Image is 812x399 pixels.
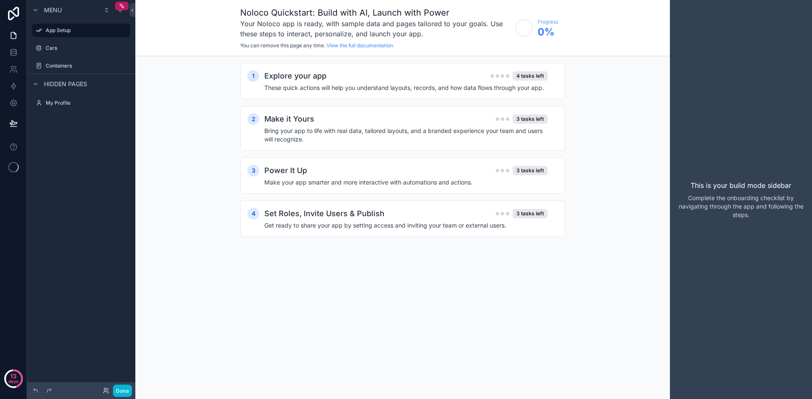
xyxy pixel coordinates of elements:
[46,45,129,52] label: Cars
[10,372,16,380] p: 13
[691,180,791,190] p: This is your build mode sidebar
[326,42,394,49] a: View the full documentation.
[44,80,87,88] span: Hidden pages
[32,41,130,55] a: Cars
[32,24,130,37] a: App Setup
[113,385,132,397] button: Done
[240,19,510,39] h3: Your Noloco app is ready, with sample data and pages tailored to your goals. Use these steps to i...
[8,375,19,387] p: days
[32,96,130,110] a: My Profile
[46,62,129,69] label: Containers
[677,194,805,219] p: Complete the onboarding checklist by navigating through the app and following the steps.
[32,59,130,73] a: Containers
[240,7,510,19] h1: Noloco Quickstart: Build with AI, Launch with Power
[46,27,125,34] label: App Setup
[46,100,129,106] label: My Profile
[538,19,558,25] span: Progress
[240,42,325,49] span: You can remove this page any time.
[44,6,62,14] span: Menu
[538,25,558,39] span: 0 %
